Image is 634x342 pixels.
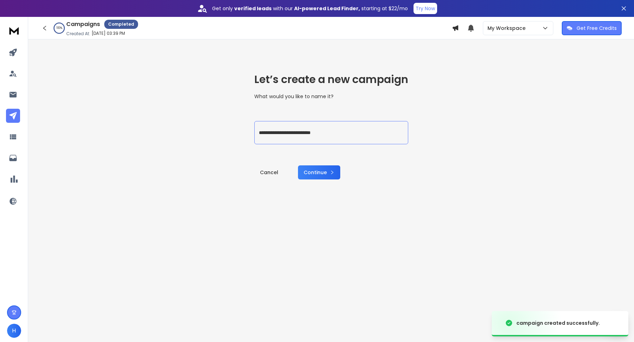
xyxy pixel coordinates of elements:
[92,31,125,36] p: [DATE] 03:39 PM
[66,31,90,37] p: Created At:
[7,324,21,338] button: H
[562,21,622,35] button: Get Free Credits
[487,25,528,32] p: My Workspace
[254,165,284,179] a: Cancel
[7,24,21,37] img: logo
[234,5,272,12] strong: verified leads
[212,5,408,12] p: Get only with our starting at $22/mo
[56,26,62,30] p: 100 %
[516,319,600,327] div: campaign created successfully.
[104,20,138,29] div: Completed
[577,25,617,32] p: Get Free Credits
[416,5,435,12] p: Try Now
[298,165,340,179] button: Continue
[254,73,408,86] h1: Let’s create a new campaign
[294,5,360,12] strong: AI-powered Lead Finder,
[254,93,408,100] p: What would you like to name it?
[66,20,100,28] h1: Campaigns
[414,3,437,14] button: Try Now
